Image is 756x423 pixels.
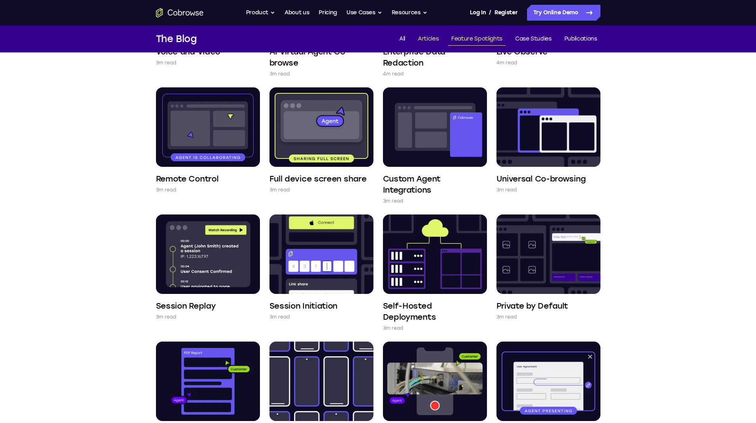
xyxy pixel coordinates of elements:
img: Agent Present Mode [496,342,600,421]
img: Universal Co-browsing [496,87,600,167]
img: PDF Co-browsing [156,342,260,421]
h4: Universal Co-browsing [496,173,586,184]
a: Full device screen share 3m read [269,87,373,194]
h4: Full device screen share [269,173,367,184]
img: Full device screen share [269,87,373,167]
a: Try Online Demo [527,5,600,21]
p: 3m read [156,313,177,321]
p: 4m read [383,70,404,78]
button: Product [246,5,275,21]
button: Resources [392,5,427,21]
a: Pricing [319,5,337,21]
img: Remote Control [156,87,260,167]
a: Case Studies [512,33,555,46]
a: Feature Spotlights [448,33,506,46]
h4: Remote Control [156,173,219,184]
h4: AI Virtual Agent Co-browse [269,46,373,68]
h4: Session Replay [156,300,216,311]
p: 3m read [383,197,404,205]
a: Register [494,5,517,21]
a: Universal Co-browsing 3m read [496,87,600,194]
a: All [396,33,408,46]
p: 3m read [383,324,404,332]
h4: Self-Hosted Deployments [383,300,487,323]
p: 3m read [496,186,517,194]
p: 3m read [269,313,290,321]
img: Custom Agent Integrations [383,87,487,167]
a: Publications [561,33,600,46]
p: 3m read [156,59,177,67]
a: Remote Control 3m read [156,87,260,194]
p: 3m read [269,70,290,78]
a: Self-Hosted Deployments 3m read [383,214,487,332]
h1: The Blog [156,32,197,46]
img: Mobile Camera Share [383,342,487,421]
h4: Session Initiation [269,300,338,311]
a: About us [285,5,309,21]
span: / [489,8,491,17]
p: 4m read [496,59,517,67]
a: Session Initiation 3m read [269,214,373,321]
img: Private by Default [496,214,600,294]
a: Log In [470,5,486,21]
h4: Private by Default [496,300,568,311]
img: Session Initiation [269,214,373,294]
a: Session Replay 3m read [156,214,260,321]
a: Articles [415,33,442,46]
p: 3m read [496,313,517,321]
h4: Enterprise Data Redaction [383,46,487,68]
img: Self-Hosted Deployments [383,214,487,294]
h4: Custom Agent Integrations [383,173,487,195]
button: Use Cases [346,5,382,21]
a: Go to the home page [156,8,204,17]
p: 3m read [156,186,177,194]
img: Mobile Co-browse [269,342,373,421]
p: 3m read [269,186,290,194]
a: Custom Agent Integrations 3m read [383,87,487,205]
img: Session Replay [156,214,260,294]
a: Private by Default 3m read [496,214,600,321]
